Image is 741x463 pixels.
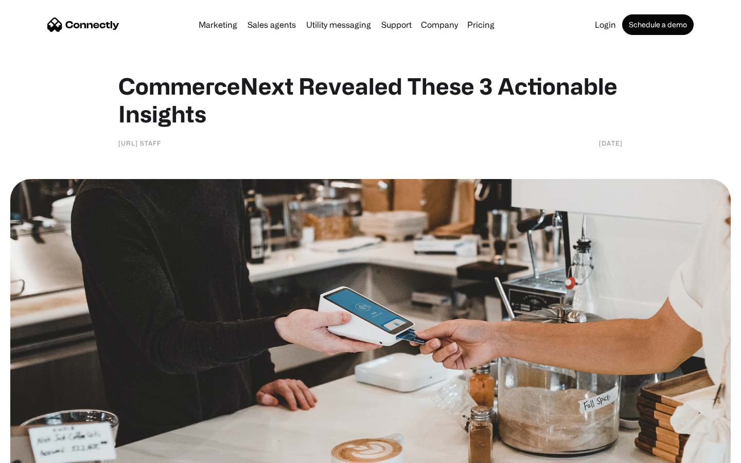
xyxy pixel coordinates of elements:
[118,72,623,128] h1: CommerceNext Revealed These 3 Actionable Insights
[377,21,416,29] a: Support
[599,138,623,148] div: [DATE]
[10,445,62,459] aside: Language selected: English
[302,21,375,29] a: Utility messaging
[421,17,458,32] div: Company
[118,138,161,148] div: [URL] Staff
[21,445,62,459] ul: Language list
[243,21,300,29] a: Sales agents
[463,21,499,29] a: Pricing
[591,21,620,29] a: Login
[418,17,461,32] div: Company
[622,14,694,35] a: Schedule a demo
[195,21,241,29] a: Marketing
[47,17,119,32] a: home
